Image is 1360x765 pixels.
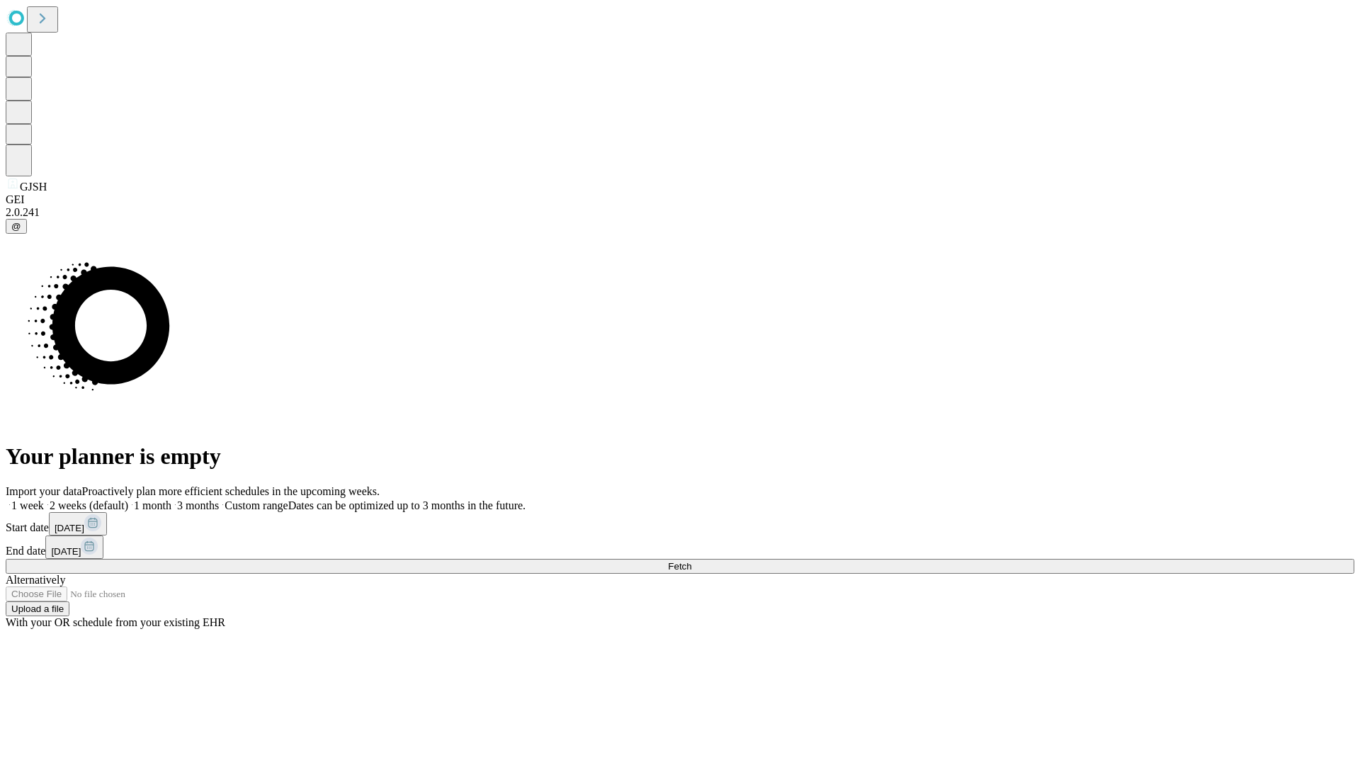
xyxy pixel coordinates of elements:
div: Start date [6,512,1354,535]
span: Import your data [6,485,82,497]
span: 1 week [11,499,44,511]
span: Alternatively [6,574,65,586]
button: Upload a file [6,601,69,616]
button: Fetch [6,559,1354,574]
span: @ [11,221,21,232]
h1: Your planner is empty [6,443,1354,470]
span: 1 month [134,499,171,511]
span: With your OR schedule from your existing EHR [6,616,225,628]
span: [DATE] [55,523,84,533]
span: Proactively plan more efficient schedules in the upcoming weeks. [82,485,380,497]
button: [DATE] [45,535,103,559]
span: Dates can be optimized up to 3 months in the future. [288,499,526,511]
button: [DATE] [49,512,107,535]
span: Custom range [225,499,288,511]
span: 2 weeks (default) [50,499,128,511]
span: [DATE] [51,546,81,557]
div: 2.0.241 [6,206,1354,219]
span: Fetch [668,561,691,572]
span: GJSH [20,181,47,193]
button: @ [6,219,27,234]
div: End date [6,535,1354,559]
div: GEI [6,193,1354,206]
span: 3 months [177,499,219,511]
